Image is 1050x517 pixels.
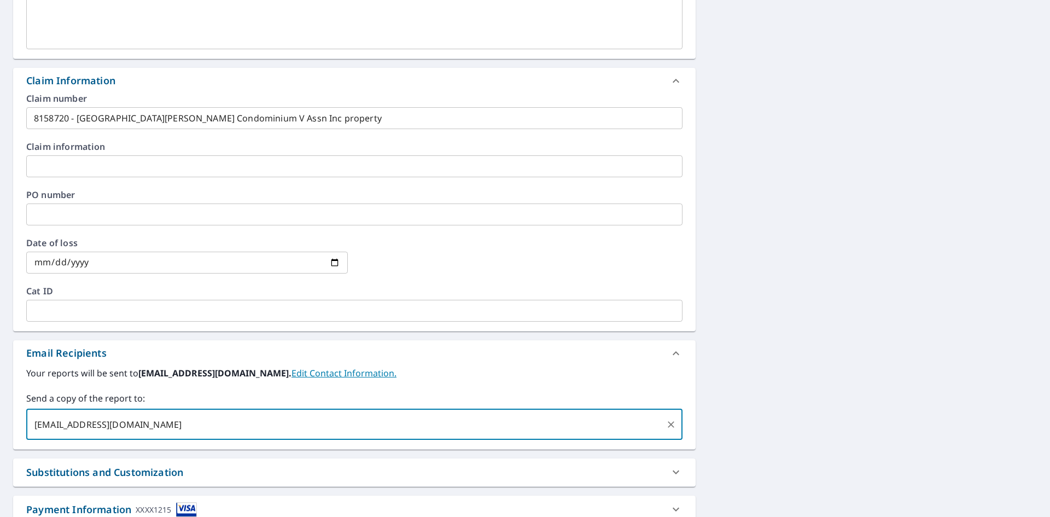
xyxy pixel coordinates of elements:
label: Claim information [26,142,682,151]
div: Substitutions and Customization [13,458,696,486]
label: Cat ID [26,287,682,295]
b: [EMAIL_ADDRESS][DOMAIN_NAME]. [138,367,291,379]
a: EditContactInfo [291,367,396,379]
label: Date of loss [26,239,348,247]
label: Your reports will be sent to [26,367,682,380]
div: Claim Information [13,68,696,94]
div: Email Recipients [26,346,107,361]
div: Email Recipients [13,340,696,367]
label: Send a copy of the report to: [26,392,682,405]
div: Claim Information [26,73,115,88]
div: Payment Information [26,502,197,517]
div: Substitutions and Customization [26,465,183,480]
label: PO number [26,190,682,199]
img: cardImage [176,502,197,517]
label: Claim number [26,94,682,103]
div: XXXX1215 [136,502,171,517]
button: Clear [663,417,679,432]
